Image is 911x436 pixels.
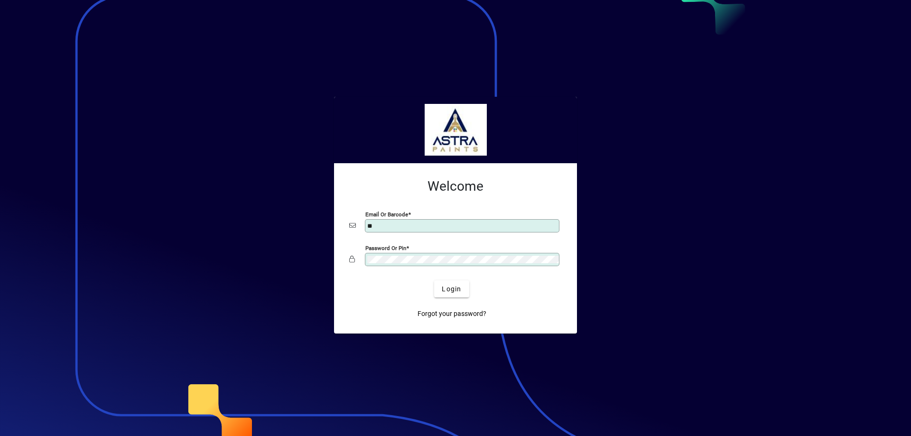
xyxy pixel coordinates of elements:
button: Login [434,280,469,297]
span: Login [442,284,461,294]
mat-label: Password or Pin [365,245,406,251]
mat-label: Email or Barcode [365,211,408,218]
h2: Welcome [349,178,562,195]
span: Forgot your password? [418,309,486,319]
a: Forgot your password? [414,305,490,322]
